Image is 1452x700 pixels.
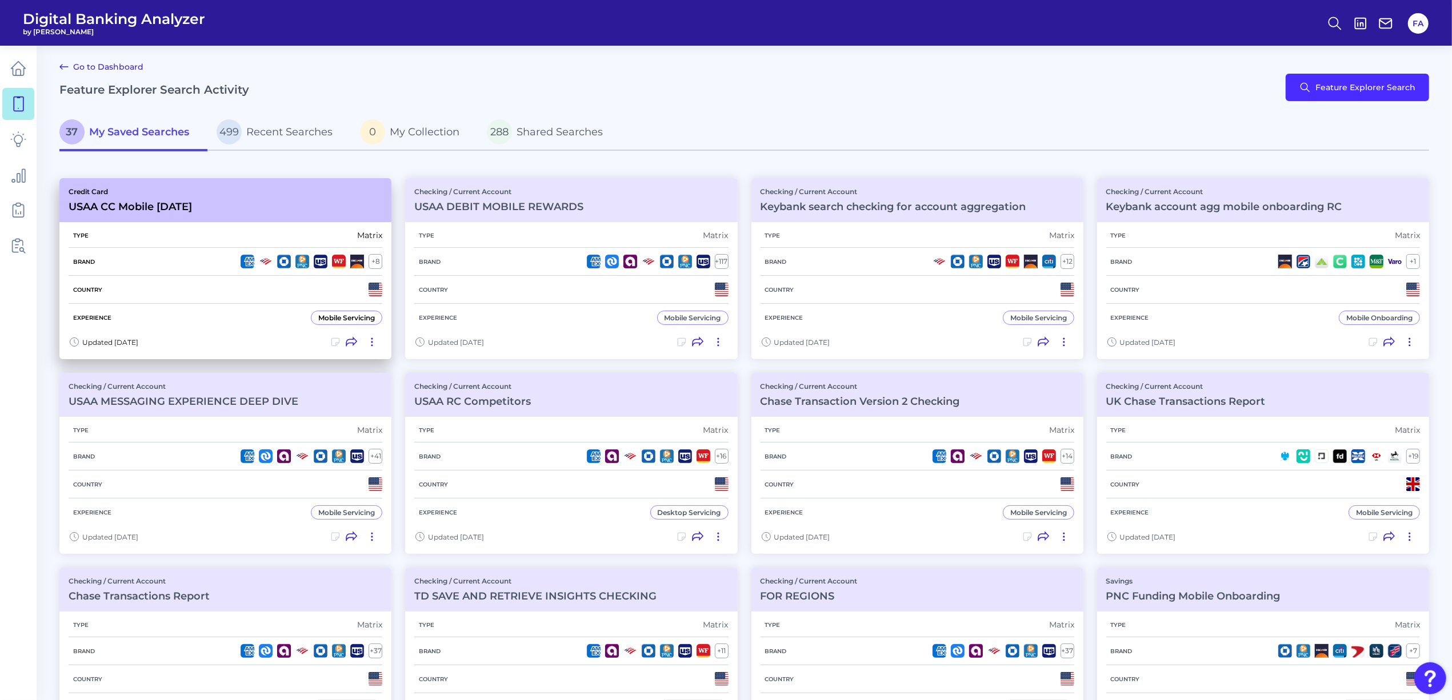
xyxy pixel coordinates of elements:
span: Updated [DATE] [1120,533,1176,541]
h5: Brand [1106,647,1137,655]
h5: Brand [761,647,791,655]
h3: USAA MESSAGING EXPERIENCE DEEP DIVE [69,395,298,408]
div: + 117 [715,254,729,269]
h5: Experience [761,509,808,516]
div: Matrix [357,619,382,630]
h5: Type [1106,232,1131,239]
div: + 14 [1061,449,1074,464]
span: Updated [DATE] [82,533,138,541]
div: + 37 [369,643,382,658]
h3: FOR REGIONS [761,590,858,602]
div: Matrix [357,425,382,435]
a: 37My Saved Searches [59,115,207,151]
h5: Experience [69,509,116,516]
p: Checking / Current Account [69,382,298,391]
div: + 37 [1061,643,1074,658]
span: 0 [360,119,385,144]
span: Recent Searches [246,126,333,138]
h5: Country [414,481,453,488]
h5: Brand [69,258,99,265]
h3: PNC Funding Mobile Onboarding [1106,590,1281,602]
p: Checking / Current Account [761,187,1026,196]
div: Mobile Servicing [318,508,375,517]
p: Checking / Current Account [414,577,657,585]
h5: Country [414,675,453,683]
a: Checking / Current AccountUSAA DEBIT MOBILE REWARDSTypeMatrixBrand+117CountryExperienceMobile Ser... [405,178,737,359]
h5: Country [761,675,799,683]
h5: Country [1106,675,1145,683]
p: Checking / Current Account [69,577,210,585]
h5: Experience [69,314,116,321]
div: Matrix [703,425,729,435]
p: Checking / Current Account [761,577,858,585]
span: Shared Searches [517,126,603,138]
h5: Type [761,427,785,434]
a: 288Shared Searches [478,115,621,151]
h5: Type [69,621,93,629]
div: Matrix [1395,230,1420,240]
a: Checking / Current AccountUSAA MESSAGING EXPERIENCE DEEP DIVETypeMatrixBrand+41CountryExperienceM... [59,373,391,554]
div: Matrix [1049,619,1074,630]
button: FA [1408,13,1429,34]
div: Matrix [357,230,382,240]
span: 288 [487,119,512,144]
button: Feature Explorer Search [1286,74,1429,101]
h3: USAA DEBIT MOBILE REWARDS [414,200,583,213]
p: Checking / Current Account [761,382,960,391]
h5: Brand [414,647,445,655]
div: + 12 [1061,254,1074,269]
div: + 16 [715,449,729,464]
h3: Keybank search checking for account aggregation [761,200,1026,213]
div: + 19 [1406,449,1420,464]
div: Matrix [1395,425,1420,435]
span: Updated [DATE] [428,338,484,347]
div: Matrix [703,619,729,630]
h3: USAA RC Competitors [414,395,531,408]
h5: Country [414,286,453,293]
button: Open Resource Center [1414,662,1446,694]
h5: Brand [414,453,445,460]
span: My Saved Searches [89,126,189,138]
span: 37 [59,119,85,144]
p: Checking / Current Account [1106,187,1342,196]
div: Mobile Servicing [1010,508,1067,517]
div: Mobile Servicing [318,313,375,322]
h5: Country [69,481,107,488]
h5: Country [69,675,107,683]
div: Mobile Servicing [1010,313,1067,322]
a: Checking / Current AccountKeybank account agg mobile onboarding RCTypeMatrixBrand+1CountryExperie... [1097,178,1429,359]
h5: Experience [1106,509,1154,516]
a: Checking / Current AccountKeybank search checking for account aggregationTypeMatrixBrand+12Countr... [751,178,1083,359]
h3: TD SAVE AND RETRIEVE INSIGHTS CHECKING [414,590,657,602]
h5: Brand [69,453,99,460]
p: Savings [1106,577,1281,585]
h3: Chase Transactions Report [69,590,210,602]
h5: Country [1106,286,1145,293]
h3: USAA CC Mobile [DATE] [69,200,192,213]
h3: Keybank account agg mobile onboarding RC [1106,200,1342,213]
span: Updated [DATE] [428,533,484,541]
span: by [PERSON_NAME] [23,27,205,36]
h5: Type [414,232,439,239]
h5: Experience [414,314,462,321]
div: Matrix [1049,425,1074,435]
a: Checking / Current AccountUSAA RC CompetitorsTypeMatrixBrand+16CountryExperienceDesktop Servicing... [405,373,737,554]
div: + 1 [1406,254,1420,269]
div: Matrix [703,230,729,240]
h5: Type [761,232,785,239]
div: Mobile Onboarding [1346,313,1413,322]
p: Checking / Current Account [1106,382,1266,391]
p: Credit Card [69,187,192,196]
span: My Collection [390,126,459,138]
div: Matrix [1049,230,1074,240]
div: + 7 [1406,643,1420,658]
div: + 11 [715,643,729,658]
h5: Country [761,286,799,293]
div: Mobile Servicing [1356,508,1413,517]
h5: Brand [69,647,99,655]
span: Updated [DATE] [1120,338,1176,347]
h5: Experience [761,314,808,321]
div: Desktop Servicing [658,508,721,517]
span: Updated [DATE] [774,533,830,541]
h2: Feature Explorer Search Activity [59,83,249,96]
